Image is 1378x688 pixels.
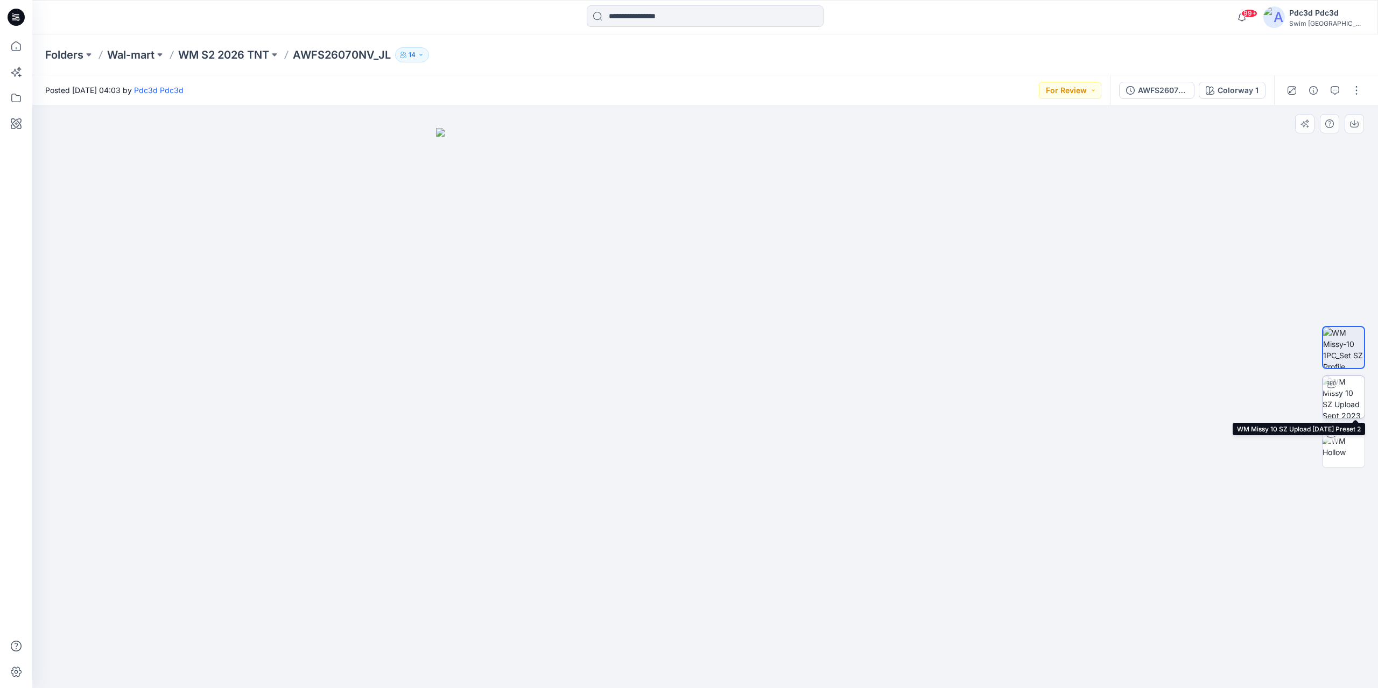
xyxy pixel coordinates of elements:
button: Colorway 1 [1199,82,1265,99]
button: AWFS26070NV_JL [1119,82,1194,99]
p: 14 [409,49,416,61]
button: 14 [395,47,429,62]
a: Pdc3d Pdc3d [134,86,184,95]
a: Wal-mart [107,47,154,62]
span: 99+ [1241,9,1257,18]
div: Swim [GEOGRAPHIC_DATA] [1289,19,1365,27]
span: Posted [DATE] 04:03 by [45,84,184,96]
img: WM Hollow [1323,435,1365,458]
img: avatar [1263,6,1285,28]
img: WM Missy-10 1PC_Set SZ Profile Long Dress Pants [1323,327,1364,368]
p: AWFS26070NV_JL [293,47,391,62]
div: AWFS26070NV_JL [1138,84,1187,96]
img: WM Missy 10 SZ Upload Sept 2023 Preset 2 [1323,376,1365,418]
a: Folders [45,47,83,62]
div: Pdc3d Pdc3d [1289,6,1365,19]
div: Colorway 1 [1218,84,1259,96]
button: Details [1305,82,1322,99]
a: WM S2 2026 TNT [178,47,269,62]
